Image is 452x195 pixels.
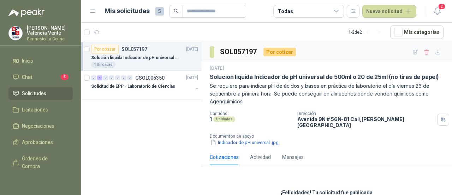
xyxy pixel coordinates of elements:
p: [DATE] [186,75,198,81]
div: 4 [97,75,102,80]
a: Licitaciones [8,103,73,116]
p: SOL057197 [121,47,147,52]
div: 1 Unidades [91,62,115,68]
div: 0 [115,75,120,80]
img: Logo peakr [8,8,44,17]
div: Todas [278,7,293,15]
a: Negociaciones [8,119,73,133]
div: Por cotizar [263,48,296,56]
p: Avenida 9N # 56N-81 Cali , [PERSON_NAME][GEOGRAPHIC_DATA] [297,116,434,128]
div: 0 [121,75,126,80]
button: 2 [431,5,444,18]
p: GSOL005350 [135,75,165,80]
div: Por cotizar [91,45,119,53]
span: Solicitudes [22,90,46,97]
button: Indicador de pH universal .jpg [210,139,279,146]
span: Chat [22,73,32,81]
p: [DATE] [186,46,198,53]
div: 1 - 2 de 2 [349,27,385,38]
div: 0 [127,75,132,80]
a: Chat5 [8,70,73,84]
p: Se requiere para indicar pH de ácidos y bases en práctica de laboratorio el día viernes 26 de sep... [210,82,444,105]
div: Mensajes [282,153,304,161]
div: Cotizaciones [210,153,239,161]
img: Company Logo [9,27,22,40]
a: Aprobaciones [8,136,73,149]
a: 0 4 0 0 0 0 0 GSOL005350[DATE] Solicitud de EPP - Laboratorio de Ciencias [91,74,200,96]
div: 0 [103,75,108,80]
p: Dirección [297,111,434,116]
div: 0 [91,75,96,80]
p: [PERSON_NAME] Valencia Venté [27,25,73,35]
span: 5 [155,7,164,16]
p: Documentos de apoyo [210,134,449,139]
p: Solicitud de EPP - Laboratorio de Ciencias [91,83,175,90]
span: 2 [438,3,446,10]
p: [DATE] [210,65,224,72]
p: Gimnasio La Colina [27,37,73,41]
h3: SOL057197 [220,46,258,57]
button: Nueva solicitud [362,5,416,18]
p: Cantidad [210,111,292,116]
a: Inicio [8,54,73,68]
h1: Mis solicitudes [105,6,150,16]
a: Órdenes de Compra [8,152,73,173]
div: Actividad [250,153,271,161]
a: Solicitudes [8,87,73,100]
a: Por cotizarSOL057197[DATE] Solución liquida Indicador de pH universal de 500ml o 20 de 25ml (no t... [81,42,201,71]
span: Negociaciones [22,122,54,130]
span: 5 [61,74,69,80]
span: Licitaciones [22,106,48,114]
p: 1 [210,116,212,122]
span: Inicio [22,57,33,65]
span: Órdenes de Compra [22,155,66,170]
button: Mís categorías [390,25,444,39]
p: Solución liquida Indicador de pH universal de 500ml o 20 de 25ml (no tiras de papel) [210,73,439,81]
p: Solución liquida Indicador de pH universal de 500ml o 20 de 25ml (no tiras de papel) [91,55,179,61]
div: Unidades [213,116,235,122]
span: search [174,8,179,13]
div: 0 [109,75,114,80]
a: Manuales y ayuda [8,176,73,189]
span: Aprobaciones [22,138,53,146]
